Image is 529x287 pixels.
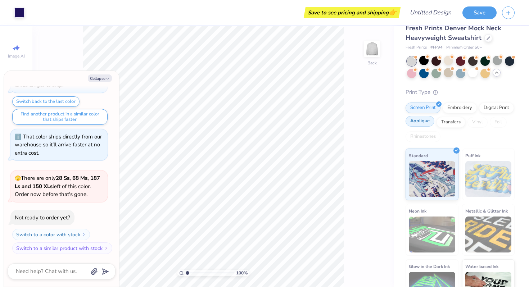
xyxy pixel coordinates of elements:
div: Embroidery [443,102,477,113]
img: Switch to a similar product with stock [104,246,108,250]
span: 🫣 [15,175,21,182]
span: Metallic & Glitter Ink [465,207,508,215]
div: Applique [406,116,434,127]
span: Minimum Order: 50 + [446,45,482,51]
img: Puff Ink [465,161,512,197]
div: Not ready to order yet? [15,214,70,221]
button: Switch to a color with stock [12,229,90,240]
img: Neon Ink [409,217,455,252]
button: Switch to a similar product with stock [12,242,112,254]
div: Foil [490,117,507,128]
div: Rhinestones [406,131,440,142]
span: 👉 [389,8,397,17]
img: Back [365,42,379,56]
div: Transfers [437,117,465,128]
img: Switch to a color with stock [82,232,86,237]
button: Collapse [88,74,112,82]
img: Metallic & Glitter Ink [465,217,512,252]
div: Screen Print [406,102,440,113]
span: Puff Ink [465,152,480,159]
span: There are only left of this color. Order now before that's gone. [15,174,100,198]
div: Print Type [406,88,515,96]
button: Find another product in a similar color that ships faster [12,109,108,125]
strong: 28 Ss, 68 Ms, 187 Ls and 150 XLs [15,174,100,190]
span: Neon Ink [409,207,426,215]
div: Save to see pricing and shipping [306,7,399,18]
span: # FP94 [430,45,443,51]
span: Standard [409,152,428,159]
input: Untitled Design [404,5,457,20]
span: Water based Ink [465,263,498,270]
button: Save [462,6,497,19]
span: Image AI [8,53,25,59]
div: Vinyl [467,117,488,128]
div: Back [367,60,377,66]
span: Glow in the Dark Ink [409,263,450,270]
span: Fresh Prints [406,45,427,51]
span: 100 % [236,270,248,276]
img: Standard [409,161,455,197]
div: That color ships directly from our warehouse so it’ll arrive faster at no extra cost. [15,133,102,156]
button: Switch back to the last color [12,96,80,107]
